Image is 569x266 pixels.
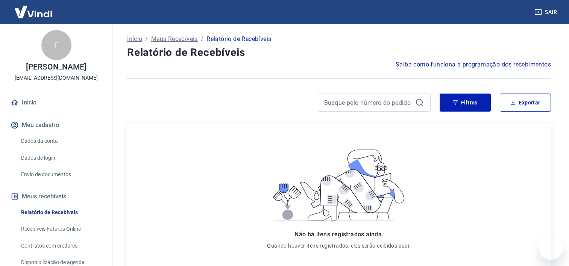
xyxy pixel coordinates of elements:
a: Recebíveis Futuros Online [18,221,103,237]
p: / [201,35,203,44]
button: Meu cadastro [9,117,103,133]
img: Vindi [9,0,58,23]
p: Quando houver itens registrados, eles serão exibidos aqui. [267,242,411,249]
a: Relatório de Recebíveis [18,205,103,220]
input: Busque pelo número do pedido [324,97,412,108]
div: F [41,30,71,60]
p: [EMAIL_ADDRESS][DOMAIN_NAME] [15,74,98,82]
a: Dados de login [18,150,103,166]
a: Meus Recebíveis [151,35,198,44]
button: Meus recebíveis [9,188,103,205]
a: Contratos com credores [18,238,103,254]
a: Início [127,35,142,44]
button: Sair [533,5,560,19]
p: [PERSON_NAME] [26,63,86,71]
iframe: Botão para abrir a janela de mensagens [539,236,563,260]
a: Início [9,94,103,111]
a: Dados da conta [18,133,103,149]
span: Não há itens registrados ainda. [294,231,383,238]
button: Filtros [440,94,491,112]
p: / [145,35,148,44]
a: Saiba como funciona a programação dos recebimentos [396,60,551,69]
a: Envio de documentos [18,167,103,182]
button: Exportar [500,94,551,112]
h4: Relatório de Recebíveis [127,45,551,60]
p: Relatório de Recebíveis [206,35,271,44]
